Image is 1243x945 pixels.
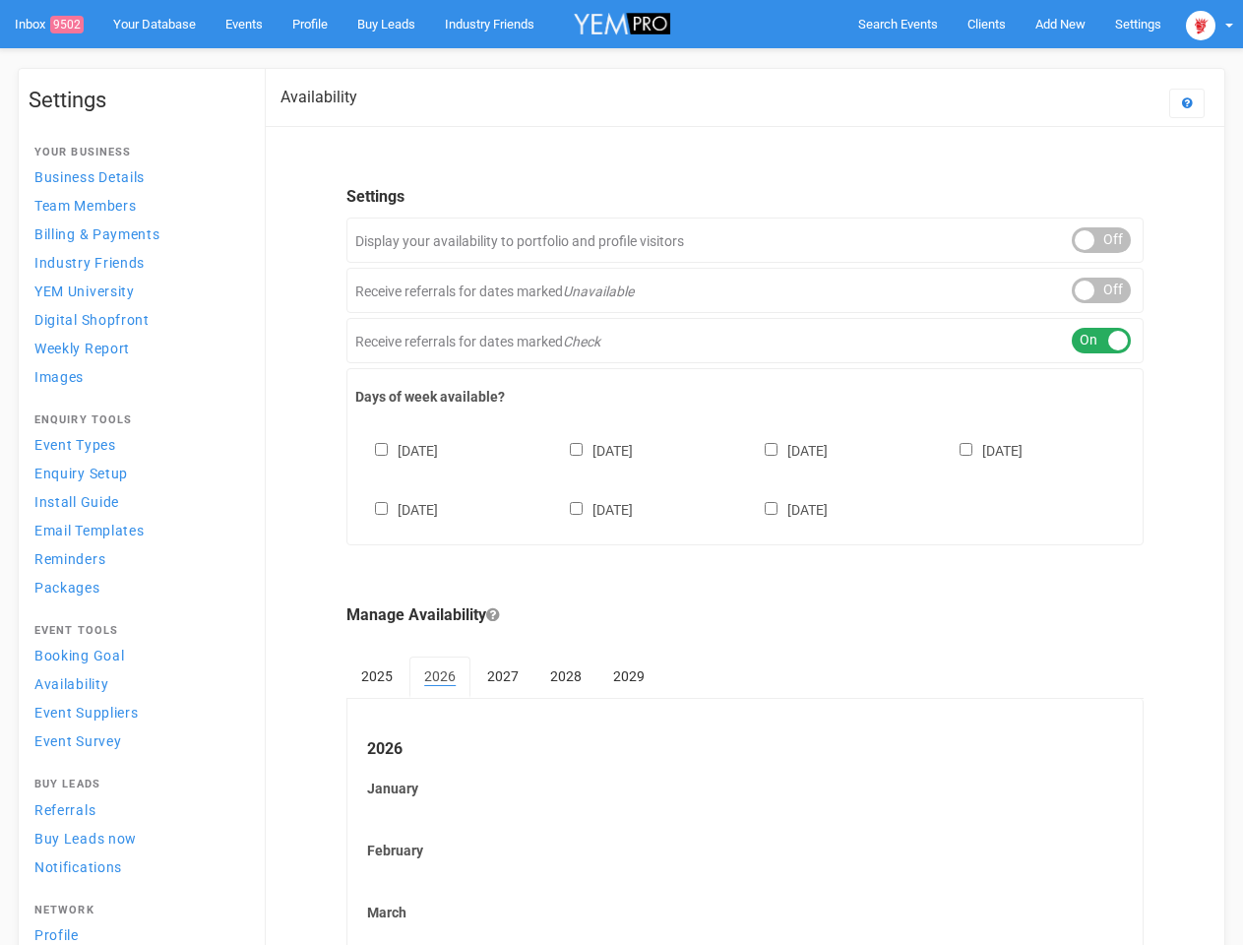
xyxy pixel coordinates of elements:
input: [DATE] [375,502,388,515]
span: Booking Goal [34,648,124,663]
label: [DATE] [745,439,828,461]
span: Event Suppliers [34,705,139,721]
span: Event Types [34,437,116,453]
a: Referrals [29,796,245,823]
a: Event Suppliers [29,699,245,725]
label: [DATE] [550,439,633,461]
em: Check [563,334,600,349]
legend: Manage Availability [346,604,1144,627]
span: Packages [34,580,100,596]
span: Notifications [34,859,122,875]
a: Availability [29,670,245,697]
span: Enquiry Setup [34,466,128,481]
label: March [367,903,1123,922]
a: 2029 [598,657,659,696]
input: [DATE] [960,443,972,456]
div: Receive referrals for dates marked [346,318,1144,363]
div: Display your availability to portfolio and profile visitors [346,218,1144,263]
h4: Buy Leads [34,779,239,790]
span: Event Survey [34,733,121,749]
input: [DATE] [765,502,777,515]
div: Receive referrals for dates marked [346,268,1144,313]
span: Digital Shopfront [34,312,150,328]
a: Enquiry Setup [29,460,245,486]
a: Notifications [29,853,245,880]
span: Billing & Payments [34,226,160,242]
a: Weekly Report [29,335,245,361]
label: [DATE] [550,498,633,520]
a: 2026 [409,657,470,698]
legend: 2026 [367,738,1123,761]
a: YEM University [29,278,245,304]
label: [DATE] [940,439,1023,461]
a: Event Types [29,431,245,458]
a: Images [29,363,245,390]
a: Buy Leads now [29,825,245,851]
h1: Settings [29,89,245,112]
label: February [367,841,1123,860]
input: [DATE] [765,443,777,456]
span: Clients [967,17,1006,31]
a: Booking Goal [29,642,245,668]
span: Images [34,369,84,385]
a: 2028 [535,657,596,696]
span: Install Guide [34,494,119,510]
a: Billing & Payments [29,220,245,247]
span: Add New [1035,17,1086,31]
span: Email Templates [34,523,145,538]
a: 2027 [472,657,533,696]
input: [DATE] [570,443,583,456]
input: [DATE] [375,443,388,456]
h4: Event Tools [34,625,239,637]
span: Business Details [34,169,145,185]
a: Industry Friends [29,249,245,276]
span: Weekly Report [34,341,130,356]
h4: Your Business [34,147,239,158]
input: [DATE] [570,502,583,515]
label: [DATE] [745,498,828,520]
a: Packages [29,574,245,600]
a: Business Details [29,163,245,190]
span: Reminders [34,551,105,567]
legend: Settings [346,186,1144,209]
span: Availability [34,676,108,692]
label: [DATE] [355,498,438,520]
h4: Network [34,905,239,916]
a: 2025 [346,657,407,696]
a: Event Survey [29,727,245,754]
a: Reminders [29,545,245,572]
label: Days of week available? [355,387,1135,407]
label: [DATE] [355,439,438,461]
a: Team Members [29,192,245,219]
span: Search Events [858,17,938,31]
a: Email Templates [29,517,245,543]
span: Team Members [34,198,136,214]
a: Install Guide [29,488,245,515]
h2: Availability [280,89,357,106]
span: YEM University [34,283,135,299]
img: open-uri20250107-2-1pbi2ie [1186,11,1215,40]
label: January [367,779,1123,798]
em: Unavailable [563,283,634,299]
span: 9502 [50,16,84,33]
h4: Enquiry Tools [34,414,239,426]
a: Digital Shopfront [29,306,245,333]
